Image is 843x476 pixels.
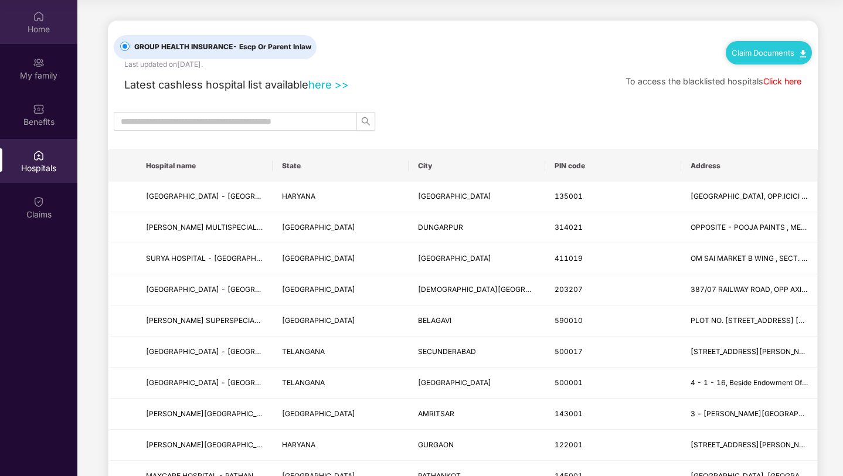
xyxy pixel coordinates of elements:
td: YAMUNA NAGAR [409,182,545,213]
img: svg+xml;base64,PHN2ZyB4bWxucz0iaHR0cDovL3d3dy53My5vcmcvMjAwMC9zdmciIHdpZHRoPSIxMC40IiBoZWlnaHQ9Ij... [800,50,806,57]
span: DUNGARPUR [418,223,463,232]
span: Hospital name [146,161,263,171]
td: SIDDHI VINAYAK MULTISPECIALITY HOSPITAL - DUNGARPUR [137,212,273,243]
span: 203207 [555,285,583,294]
td: RAJASTHAN [273,212,409,243]
td: BELAGAVI [409,305,545,336]
span: [GEOGRAPHIC_DATA] [418,254,491,263]
td: KARNATAKA [273,305,409,336]
td: ADITYA HOSPITAL - Hyderabad [137,368,273,399]
span: [GEOGRAPHIC_DATA] [418,192,491,200]
span: [GEOGRAPHIC_DATA] [282,254,355,263]
span: TELANGANA [282,347,325,356]
td: TELANGANA [273,368,409,399]
td: MANGALAM HOSPITAL - GAUTAM BUDH NAGAR [137,274,273,305]
td: TELANGANA [273,336,409,368]
span: [PERSON_NAME] SUPERSPECIALITY HOSPITAL - BELAGAVI [146,316,348,325]
span: GURGAON [418,440,454,449]
td: GAUTAM BUDDHA NAGAR [409,274,545,305]
th: Hospital name [137,150,273,182]
img: svg+xml;base64,PHN2ZyBpZD0iSG9tZSIgeG1sbnM9Imh0dHA6Ly93d3cudzMub3JnLzIwMDAvc3ZnIiB3aWR0aD0iMjAiIG... [33,11,45,22]
span: Latest cashless hospital list available [124,78,308,91]
span: 500001 [555,378,583,387]
td: OPPOSITE - POOJA PAINTS , MEHTA COLONY , ASPUR , BEHIND GAYTRI MANDIR [681,212,817,243]
span: HARYANA [282,440,315,449]
span: search [357,117,375,126]
span: [GEOGRAPHIC_DATA] - [GEOGRAPHIC_DATA] [146,192,301,200]
span: [DEMOGRAPHIC_DATA][GEOGRAPHIC_DATA] [418,285,571,294]
td: SURYA HOSPITAL - CHINCHWAD - PUNE [137,243,273,274]
td: 3 - Dasondha Singh Road, Lawrence Road Extension [681,399,817,430]
span: GROUP HEALTH INSURANCE [130,42,316,53]
span: [GEOGRAPHIC_DATA] [282,223,355,232]
span: SECUNDERABAD [418,347,476,356]
span: SURYA HOSPITAL - [GEOGRAPHIC_DATA] - [GEOGRAPHIC_DATA] [146,254,369,263]
button: search [356,112,375,131]
span: [GEOGRAPHIC_DATA] [282,409,355,418]
td: PUNJAB [273,399,409,430]
img: svg+xml;base64,PHN2ZyBpZD0iQmVuZWZpdHMiIHhtbG5zPSJodHRwOi8vd3d3LnczLm9yZy8yMDAwL3N2ZyIgd2lkdGg9Ij... [33,103,45,115]
td: SAMARTH HOSPITAL [137,430,273,461]
img: svg+xml;base64,PHN2ZyB3aWR0aD0iMjAiIGhlaWdodD0iMjAiIHZpZXdCb3g9IjAgMCAyMCAyMCIgZmlsbD0ibm9uZSIgeG... [33,57,45,69]
span: [STREET_ADDRESS][PERSON_NAME] - [691,347,824,356]
span: - Escp Or Parent Inlaw [233,42,311,51]
span: [GEOGRAPHIC_DATA] - [GEOGRAPHIC_DATA] [146,285,301,294]
span: 143001 [555,409,583,418]
span: TELANGANA [282,378,325,387]
td: PLOT NO. 287, SECTOR NO. 2, NEAR DHARMANATH CIRCLE, SIVABASAV NAGAR BELGAVI-590010 [681,305,817,336]
td: AMRITSAR [409,399,545,430]
span: 590010 [555,316,583,325]
td: 4 - 1 - 16, Beside Endowment Office Tilak Road, Abids [681,368,817,399]
td: HYDERABAD [409,368,545,399]
td: 387/07 RAILWAY ROAD, OPP AXIS BANK, DADRI, NEAR SURAJ BAND, GAUTAM BUDH NAGAR [681,274,817,305]
td: HARYANA [273,182,409,213]
span: 411019 [555,254,583,263]
th: State [273,150,409,182]
span: 122001 [555,440,583,449]
td: SPANDAN SUPERSPECIALITY HOSPITAL - BELAGAVI [137,305,273,336]
span: [GEOGRAPHIC_DATA] [282,285,355,294]
span: To access the blacklisted hospitals [626,76,763,86]
span: [GEOGRAPHIC_DATA] - [GEOGRAPHIC_DATA] [146,378,301,387]
span: [GEOGRAPHIC_DATA] - [GEOGRAPHIC_DATA] [146,347,301,356]
td: NEO MEDICARE CHILDREN HOSPITAL - YAMUNA NAGAR [137,182,273,213]
th: City [409,150,545,182]
a: here >> [308,78,349,91]
td: MEENA HOSPITAL - Secunderabad [137,336,273,368]
td: OM SAI MARKET B WING , SECT. 20 , KRISHNANAGAR , CHINCHWAD. [681,243,817,274]
div: Last updated on [DATE] . [124,59,203,70]
span: [PERSON_NAME][GEOGRAPHIC_DATA] [146,440,277,449]
span: [GEOGRAPHIC_DATA] [418,378,491,387]
td: GOBINDPURI ROAD, OPP.ICICI BANK, YAMUNA NAGAR [681,182,817,213]
td: NAYYAR HEART INSTITUTE AND SUPERSPECIALITY HOSPITAL - Amritsar [137,399,273,430]
a: Click here [763,76,801,86]
td: 10-5-682/2, Sai Ranga Towers, Tukaram Gate, Lallaguda - [681,336,817,368]
th: Address [681,150,817,182]
td: GURGAON [409,430,545,461]
span: [PERSON_NAME] MULTISPECIALITY HOSPITAL - [GEOGRAPHIC_DATA] [146,223,386,232]
span: AMRITSAR [418,409,454,418]
span: 314021 [555,223,583,232]
span: [PERSON_NAME][GEOGRAPHIC_DATA] - [GEOGRAPHIC_DATA] [146,409,359,418]
td: HARYANA [273,430,409,461]
span: 135001 [555,192,583,200]
img: svg+xml;base64,PHN2ZyBpZD0iQ2xhaW0iIHhtbG5zPSJodHRwOi8vd3d3LnczLm9yZy8yMDAwL3N2ZyIgd2lkdGg9IjIwIi... [33,196,45,208]
td: SECUNDERABAD [409,336,545,368]
a: Claim Documents [732,48,806,57]
img: svg+xml;base64,PHN2ZyBpZD0iSG9zcGl0YWxzIiB4bWxucz0iaHR0cDovL3d3dy53My5vcmcvMjAwMC9zdmciIHdpZHRoPS... [33,149,45,161]
th: PIN code [545,150,681,182]
span: 500017 [555,347,583,356]
span: HARYANA [282,192,315,200]
td: UTTAR PRADESH [273,274,409,305]
td: DUNGARPUR [409,212,545,243]
span: [STREET_ADDRESS][PERSON_NAME] [691,440,817,449]
td: MAHARASHTRA [273,243,409,274]
span: [GEOGRAPHIC_DATA] [282,316,355,325]
span: Address [691,161,808,171]
td: PUNE [409,243,545,274]
span: BELAGAVI [418,316,451,325]
td: 1441/35, OLD MATA ROAD, NEAR SECTOR-5, POLICE STATION, GURGAON-122001 [681,430,817,461]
